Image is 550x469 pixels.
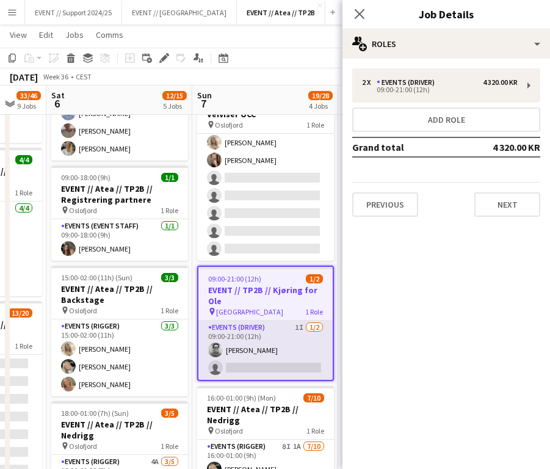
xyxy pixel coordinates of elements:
[352,137,463,157] td: Grand total
[69,442,97,451] span: Oslofjord
[237,1,325,24] button: EVENT // Atea // TP2B
[17,101,40,111] div: 9 Jobs
[377,78,440,87] div: Events (Driver)
[342,29,550,59] div: Roles
[65,29,84,40] span: Jobs
[96,29,123,40] span: Comms
[215,120,243,129] span: Oslofjord
[61,173,110,182] span: 09:00-18:00 (9h)
[51,419,188,441] h3: EVENT // Atea // TP2B // Nedrigg
[341,96,359,111] span: 8
[463,137,540,157] td: 4 320.00 KR
[51,219,188,261] app-card-role: Events (Event Staff)1/109:00-18:00 (9h)[PERSON_NAME]
[51,319,188,396] app-card-role: Events (Rigger)3/315:00-02:00 (11h)[PERSON_NAME][PERSON_NAME][PERSON_NAME]
[197,404,334,426] h3: EVENT // Atea // TP2B // Nedrigg
[305,307,323,316] span: 1 Role
[76,72,92,81] div: CEST
[215,426,243,435] span: Oslofjord
[197,90,212,101] span: Sun
[162,91,187,100] span: 12/15
[91,27,128,43] a: Comms
[352,192,418,217] button: Previous
[122,1,237,24] button: EVENT // [GEOGRAPHIC_DATA]
[352,107,540,132] button: Add role
[51,266,188,396] app-job-card: 15:00-02:00 (11h) (Sun)3/3EVENT // Atea // TP2B // Backstage Oslofjord1 RoleEvents (Rigger)3/315:...
[8,308,32,318] span: 13/20
[69,306,97,315] span: Oslofjord
[197,80,334,261] app-job-card: 08:00-16:00 (8h)5/10EVENT // Atea // TP2B // Veiviser OCC Oslofjord1 RoleRoumaissaa Hadui[PERSON_...
[10,71,38,83] div: [DATE]
[51,90,65,101] span: Sat
[10,29,27,40] span: View
[40,72,71,81] span: Week 36
[308,91,333,100] span: 19/28
[161,273,178,282] span: 3/3
[483,78,518,87] div: 4 320.00 KR
[15,188,32,197] span: 1 Role
[15,155,32,164] span: 4/4
[362,87,518,93] div: 09:00-21:00 (12h)
[309,101,332,111] div: 4 Jobs
[163,101,186,111] div: 5 Jobs
[25,1,122,24] button: EVENT // Support 2024/25
[69,206,97,215] span: Oslofjord
[60,27,89,43] a: Jobs
[49,96,65,111] span: 6
[306,274,323,283] span: 1/2
[208,274,261,283] span: 09:00-21:00 (12h)
[161,442,178,451] span: 1 Role
[303,393,324,402] span: 7/10
[306,426,324,435] span: 1 Role
[51,183,188,205] h3: EVENT // Atea // TP2B // Registrering partnere
[198,285,333,307] h3: EVENT // TP2B // Kjøring for Ole
[198,321,333,380] app-card-role: Events (Driver)1I1/209:00-21:00 (12h)[PERSON_NAME]
[51,165,188,261] app-job-card: 09:00-18:00 (9h)1/1EVENT // Atea // TP2B // Registrering partnere Oslofjord1 RoleEvents (Event St...
[207,393,276,402] span: 16:00-01:00 (9h) (Mon)
[161,306,178,315] span: 1 Role
[5,27,32,43] a: View
[216,307,283,316] span: [GEOGRAPHIC_DATA]
[362,78,377,87] div: 2 x
[39,29,53,40] span: Edit
[61,273,132,282] span: 15:00-02:00 (11h) (Sun)
[15,341,32,351] span: 1 Role
[474,192,540,217] button: Next
[161,173,178,182] span: 1/1
[197,266,334,381] app-job-card: 09:00-21:00 (12h)1/2EVENT // TP2B // Kjøring for Ole [GEOGRAPHIC_DATA]1 RoleEvents (Driver)1I1/20...
[61,409,129,418] span: 18:00-01:00 (7h) (Sun)
[197,60,334,261] app-card-role: Roumaissaa Hadui[PERSON_NAME][PERSON_NAME][PERSON_NAME][PERSON_NAME]
[16,91,41,100] span: 33/46
[34,27,58,43] a: Edit
[342,6,550,22] h3: Job Details
[51,283,188,305] h3: EVENT // Atea // TP2B // Backstage
[161,206,178,215] span: 1 Role
[306,120,324,129] span: 1 Role
[161,409,178,418] span: 3/5
[195,96,212,111] span: 7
